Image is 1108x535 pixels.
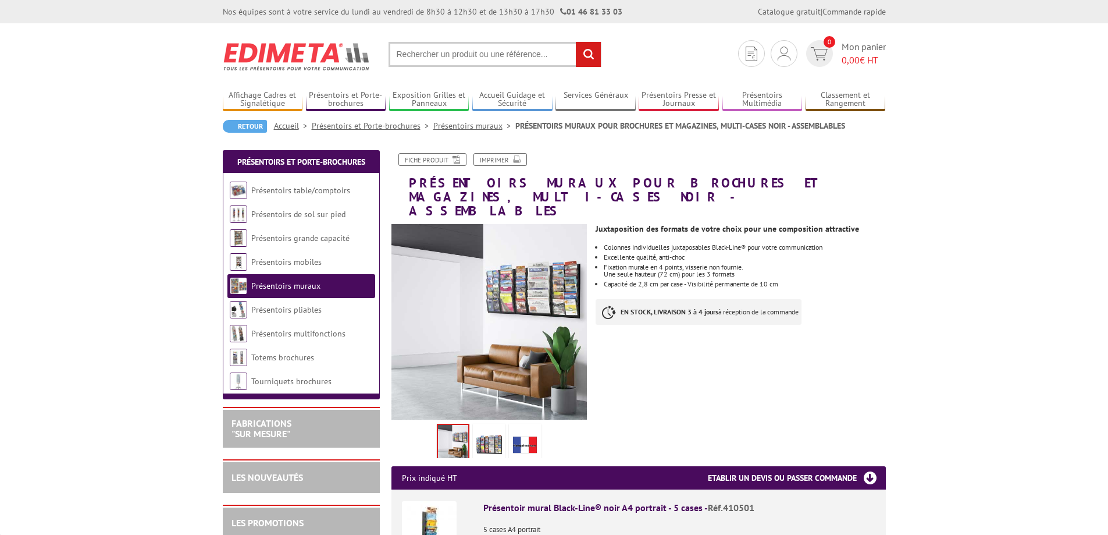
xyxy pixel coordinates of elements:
a: devis rapide 0 Mon panier 0,00€ HT [803,40,886,67]
img: Présentoirs de sol sur pied [230,206,247,223]
a: Catalogue gratuit [758,6,821,17]
a: Accueil [274,121,312,131]
input: rechercher [576,42,601,67]
div: Nos équipes sont à votre service du lundi au vendredi de 8h30 à 12h30 et de 13h30 à 17h30 [223,6,622,17]
p: à réception de la commande [596,299,801,325]
a: Présentoirs mobiles [251,257,322,267]
img: Présentoirs grande capacité [230,229,247,247]
a: Présentoirs table/comptoirs [251,185,350,196]
li: Capacité de 2,8 cm par case - Visibilité permanente de 10 cm [604,281,885,288]
span: 0 [824,36,835,48]
h1: PRÉSENTOIRS MURAUX POUR BROCHURES ET MAGAZINES, MULTI-CASES NOIR - ASSEMBLABLES [383,153,895,218]
a: Classement et Rangement [806,90,886,109]
strong: Juxtaposition des formats de votre choix pour une composition attractive [596,224,859,234]
img: Présentoirs mobiles [230,253,247,271]
img: presentoir_mural_blacl_line_noir_410501_410601_411001_420601_421201.jpg [438,425,468,461]
a: Imprimer [473,153,527,166]
strong: 01 46 81 33 03 [560,6,622,17]
img: Présentoirs muraux [230,277,247,295]
a: Présentoirs et Porte-brochures [312,121,433,131]
a: Totems brochures [251,352,314,363]
a: Commande rapide [822,6,886,17]
strong: EN STOCK, LIVRAISON 3 à 4 jours [621,307,718,316]
img: Tourniquets brochures [230,373,247,390]
span: Mon panier [842,40,886,67]
p: Prix indiqué HT [402,466,457,490]
a: Présentoirs Multimédia [722,90,803,109]
li: PRÉSENTOIRS MURAUX POUR BROCHURES ET MAGAZINES, MULTI-CASES NOIR - ASSEMBLABLES [515,120,845,132]
a: Présentoirs Presse et Journaux [639,90,719,109]
a: Accueil Guidage et Sécurité [472,90,553,109]
input: Rechercher un produit ou une référence... [389,42,601,67]
img: presentoirs_muraux_410501_1.jpg [475,426,503,462]
h3: Etablir un devis ou passer commande [708,466,886,490]
img: Présentoirs table/comptoirs [230,182,247,199]
a: LES NOUVEAUTÉS [231,472,303,483]
a: Exposition Grilles et Panneaux [389,90,469,109]
li: Fixation murale en 4 points, visserie non fournie. Une seule hauteur (72 cm) pour les 3 formats [604,264,885,278]
img: devis rapide [778,47,790,61]
a: Présentoirs de sol sur pied [251,209,345,219]
a: Tourniquets brochures [251,376,332,387]
img: Présentoirs pliables [230,301,247,318]
a: Présentoirs muraux [433,121,515,131]
img: devis rapide [746,47,757,61]
a: Présentoirs pliables [251,304,322,315]
img: Présentoirs multifonctions [230,325,247,342]
a: Présentoirs et Porte-brochures [237,157,365,167]
li: Excellente qualité, anti-choc [604,254,885,261]
a: Retour [223,120,267,133]
img: presentoir_mural_blacl_line_noir_410501_410601_411001_420601_421201.jpg [391,224,587,420]
a: FABRICATIONS"Sur Mesure" [231,417,291,440]
a: Services Généraux [555,90,636,109]
div: Présentoir mural Black-Line® noir A4 portrait - 5 cases - [483,501,875,515]
img: devis rapide [811,47,828,61]
span: Réf.410501 [708,502,754,513]
a: Présentoirs multifonctions [251,328,345,339]
li: Colonnes individuelles juxtaposables Black-Line® pour votre communication [604,244,885,251]
a: LES PROMOTIONS [231,517,304,529]
a: Fiche produit [398,153,466,166]
a: Présentoirs muraux [251,281,320,291]
img: edimeta_produit_fabrique_en_france.jpg [511,426,539,462]
span: 0,00 [842,54,860,66]
div: | [758,6,886,17]
a: Présentoirs et Porte-brochures [306,90,386,109]
a: Affichage Cadres et Signalétique [223,90,303,109]
img: Edimeta [223,35,371,78]
a: Présentoirs grande capacité [251,233,350,243]
img: Totems brochures [230,349,247,366]
span: € HT [842,54,886,67]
